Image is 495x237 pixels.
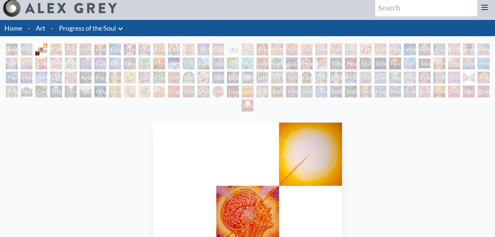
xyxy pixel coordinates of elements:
[35,72,47,83] div: Networks
[374,86,386,97] div: Mayan Being
[183,86,195,97] div: Spectral Lotus
[168,44,180,55] div: Ocean of Love Bliss
[242,44,254,55] div: Newborn
[448,44,460,55] div: Laughing Man
[360,44,372,55] div: Family
[35,58,47,69] div: Aperture
[374,44,386,55] div: Boo-boo
[316,58,327,69] div: Insomnia
[21,58,32,69] div: Kiss of the [MEDICAL_DATA]
[389,72,401,83] div: Yogi & the Möbius Sphere
[463,86,475,97] div: Net of Being
[478,86,489,97] div: Godself
[433,44,445,55] div: Young & Old
[301,72,313,83] div: Cosmic [DEMOGRAPHIC_DATA]
[50,44,62,55] div: Contemplation
[94,58,106,69] div: Cosmic Artist
[345,44,357,55] div: Promise
[257,72,268,83] div: Liberation Through Seeing
[80,86,91,97] div: Transfiguration
[404,86,416,97] div: Steeplehead 1
[50,72,62,83] div: Lightworker
[183,44,195,55] div: Embracing
[153,72,165,83] div: Cannabacchus
[212,72,224,83] div: Collective Vision
[286,86,298,97] div: Interbeing
[389,58,401,69] div: Nuclear Crucifixion
[463,58,475,69] div: Glimpsing the Empyrean
[80,58,91,69] div: Cosmic Creativity
[360,86,372,97] div: Secret Writing Being
[168,72,180,83] div: Third Eye Tears of Joy
[433,86,445,97] div: Oversoul
[433,58,445,69] div: Holy Fire
[330,58,342,69] div: Despair
[242,86,254,97] div: Sunyata
[65,72,77,83] div: The Shulgins and their Alchemical Angels
[463,72,475,83] div: Hands that See
[6,86,18,97] div: Blessing Hand
[35,86,47,97] div: Caring
[109,72,121,83] div: Vision Tree
[109,44,121,55] div: Eclipse
[124,86,136,97] div: Fractal Eyes
[212,86,224,97] div: Vision Crystal Tondo
[212,58,224,69] div: Lilacs
[316,44,327,55] div: New Family
[198,86,209,97] div: Vision Crystal
[478,58,489,69] div: Monochord
[286,72,298,83] div: Vajra Guru
[316,72,327,83] div: Dalai Lama
[109,86,121,97] div: Seraphic Transport Docking on the Third Eye
[478,72,489,83] div: Praying Hands
[25,20,33,36] li: ·
[419,58,430,69] div: Journey of the Wounded Healer
[153,44,165,55] div: Kissing
[227,44,239,55] div: [DEMOGRAPHIC_DATA] Embryo
[50,86,62,97] div: The Soul Finds It's Way
[419,86,430,97] div: Steeplehead 2
[463,44,475,55] div: Breathing
[198,58,209,69] div: Metamorphosis
[330,86,342,97] div: Song of Vajra Being
[6,58,18,69] div: Lightweaver
[242,58,254,69] div: Humming Bird
[227,86,239,97] div: Guardian of Infinite Vision
[4,24,22,32] a: Home
[257,44,268,55] div: Pregnancy
[153,86,165,97] div: Psychomicrograph of a Fractal Paisley Cherub Feather Tip
[316,86,327,97] div: Diamond Being
[404,72,416,83] div: Mudra
[198,72,209,83] div: DMT - The Spirit Molecule
[6,44,18,55] div: Adam & Eve
[257,58,268,69] div: Vajra Horse
[124,72,136,83] div: Cannabis Mudra
[21,72,32,83] div: Human Geometry
[21,86,32,97] div: Nature of Mind
[139,72,150,83] div: Cannabis Sutra
[65,44,77,55] div: Praying
[65,58,77,69] div: Bond
[94,44,106,55] div: Holy Grail
[183,58,195,69] div: [US_STATE] Song
[286,44,298,55] div: Nursing
[345,58,357,69] div: Headache
[301,44,313,55] div: Love Circuit
[59,23,116,33] a: Progress of the Soul
[139,86,150,97] div: Ophanic Eyelash
[48,20,56,36] li: ·
[404,44,416,55] div: Wonder
[374,72,386,83] div: Theologue
[389,86,401,97] div: Peyote Being
[330,72,342,83] div: [PERSON_NAME]
[271,58,283,69] div: Tree & Person
[183,72,195,83] div: Body/Mind as a Vibratory Field of Energy
[139,44,150,55] div: One Taste
[94,86,106,97] div: Original Face
[212,44,224,55] div: Copulating
[404,58,416,69] div: Eco-Atlas
[271,72,283,83] div: [PERSON_NAME]
[374,58,386,69] div: Grieving
[21,44,32,55] div: Visionary Origin of Language
[345,86,357,97] div: Vajra Being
